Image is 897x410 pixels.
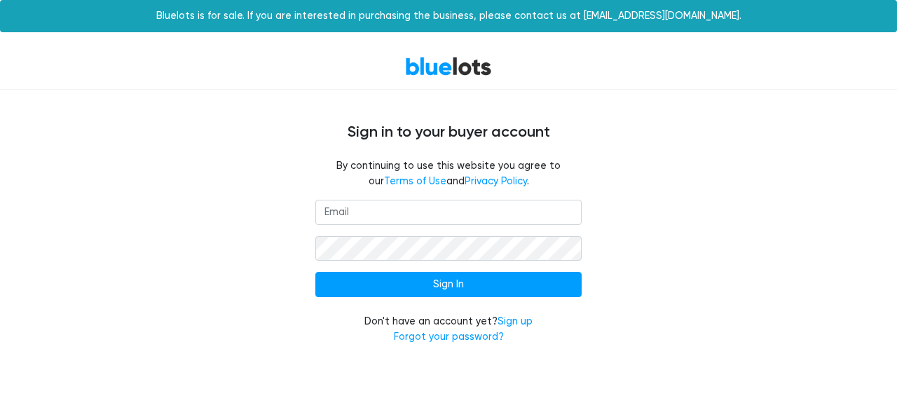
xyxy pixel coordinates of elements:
input: Email [315,200,582,225]
a: Forgot your password? [394,331,504,343]
a: BlueLots [405,56,492,76]
div: Don't have an account yet? [315,314,582,344]
a: Sign up [498,315,533,327]
h4: Sign in to your buyer account [28,123,869,142]
fieldset: By continuing to use this website you agree to our and . [315,158,582,189]
a: Privacy Policy [465,175,527,187]
a: Terms of Use [384,175,446,187]
input: Sign In [315,272,582,297]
